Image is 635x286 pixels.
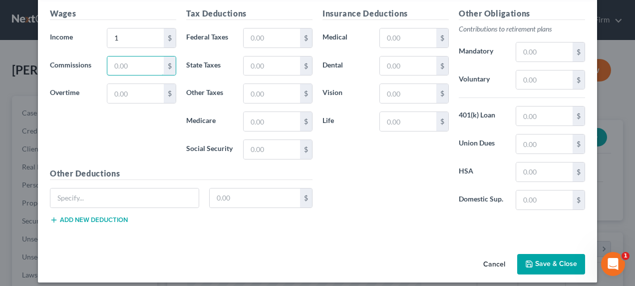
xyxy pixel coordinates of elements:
[380,112,436,131] input: 0.00
[436,56,448,75] div: $
[516,70,573,89] input: 0.00
[436,84,448,103] div: $
[300,140,312,159] div: $
[300,84,312,103] div: $
[45,56,102,76] label: Commissions
[573,134,585,153] div: $
[210,188,301,207] input: 0.00
[45,83,102,103] label: Overtime
[573,70,585,89] div: $
[317,28,374,48] label: Medical
[601,252,625,276] iframe: Intercom live chat
[516,134,573,153] input: 0.00
[181,56,238,76] label: State Taxes
[50,188,199,207] input: Specify...
[436,28,448,47] div: $
[244,28,300,47] input: 0.00
[181,111,238,131] label: Medicare
[454,70,511,90] label: Voluntary
[454,42,511,62] label: Mandatory
[516,42,573,61] input: 0.00
[107,28,164,47] input: 0.00
[107,84,164,103] input: 0.00
[164,28,176,47] div: $
[454,162,511,182] label: HSA
[436,112,448,131] div: $
[317,83,374,103] label: Vision
[50,216,128,224] button: Add new deduction
[181,83,238,103] label: Other Taxes
[573,190,585,209] div: $
[322,7,449,20] h5: Insurance Deductions
[380,56,436,75] input: 0.00
[244,56,300,75] input: 0.00
[300,28,312,47] div: $
[317,111,374,131] label: Life
[475,255,513,275] button: Cancel
[459,7,585,20] h5: Other Obligations
[459,24,585,34] p: Contributions to retirement plans
[516,190,573,209] input: 0.00
[107,56,164,75] input: 0.00
[454,134,511,154] label: Union Dues
[573,162,585,181] div: $
[164,56,176,75] div: $
[380,28,436,47] input: 0.00
[317,56,374,76] label: Dental
[164,84,176,103] div: $
[573,106,585,125] div: $
[300,112,312,131] div: $
[181,139,238,159] label: Social Security
[516,162,573,181] input: 0.00
[50,167,313,180] h5: Other Deductions
[300,56,312,75] div: $
[50,7,176,20] h5: Wages
[181,28,238,48] label: Federal Taxes
[454,190,511,210] label: Domestic Sup.
[454,106,511,126] label: 401(k) Loan
[244,112,300,131] input: 0.00
[516,106,573,125] input: 0.00
[244,84,300,103] input: 0.00
[244,140,300,159] input: 0.00
[380,84,436,103] input: 0.00
[573,42,585,61] div: $
[186,7,313,20] h5: Tax Deductions
[300,188,312,207] div: $
[622,252,630,260] span: 1
[517,254,585,275] button: Save & Close
[50,32,73,41] span: Income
